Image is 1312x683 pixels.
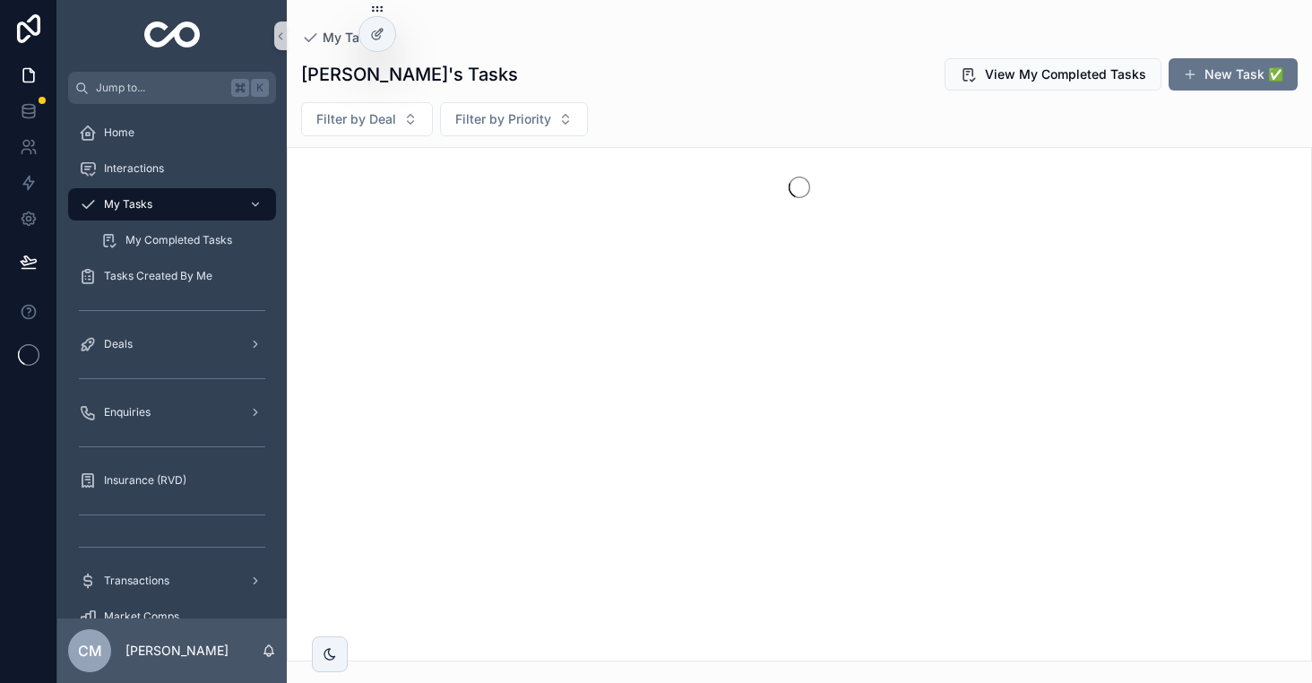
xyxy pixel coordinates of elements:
p: [PERSON_NAME] [125,642,229,660]
button: Select Button [440,102,588,136]
button: Select Button [301,102,433,136]
a: Insurance (RVD) [68,464,276,497]
span: Deals [104,337,133,351]
span: My Completed Tasks [125,233,232,247]
span: Insurance (RVD) [104,473,186,488]
a: Enquiries [68,396,276,428]
span: View My Completed Tasks [985,65,1146,83]
a: My Tasks [68,188,276,220]
button: Jump to...K [68,72,276,104]
div: scrollable content [57,104,287,618]
span: Jump to... [96,81,224,95]
a: My Completed Tasks [90,224,276,256]
img: App logo [144,22,201,50]
span: My Tasks [104,197,152,212]
span: Transactions [104,574,169,588]
span: Filter by Priority [455,110,551,128]
a: Interactions [68,152,276,185]
span: Tasks Created By Me [104,269,212,283]
button: New Task ✅ [1169,58,1298,91]
span: Market Comps [104,610,179,624]
a: Deals [68,328,276,360]
button: View My Completed Tasks [945,58,1161,91]
span: Filter by Deal [316,110,396,128]
span: Interactions [104,161,164,176]
a: My Tasks [301,29,381,47]
span: CM [78,640,102,661]
a: Tasks Created By Me [68,260,276,292]
a: Home [68,117,276,149]
h1: [PERSON_NAME]'s Tasks [301,62,518,87]
span: Enquiries [104,405,151,419]
a: Transactions [68,565,276,597]
span: My Tasks [323,29,381,47]
span: K [253,81,267,95]
span: Home [104,125,134,140]
a: Market Comps [68,601,276,633]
